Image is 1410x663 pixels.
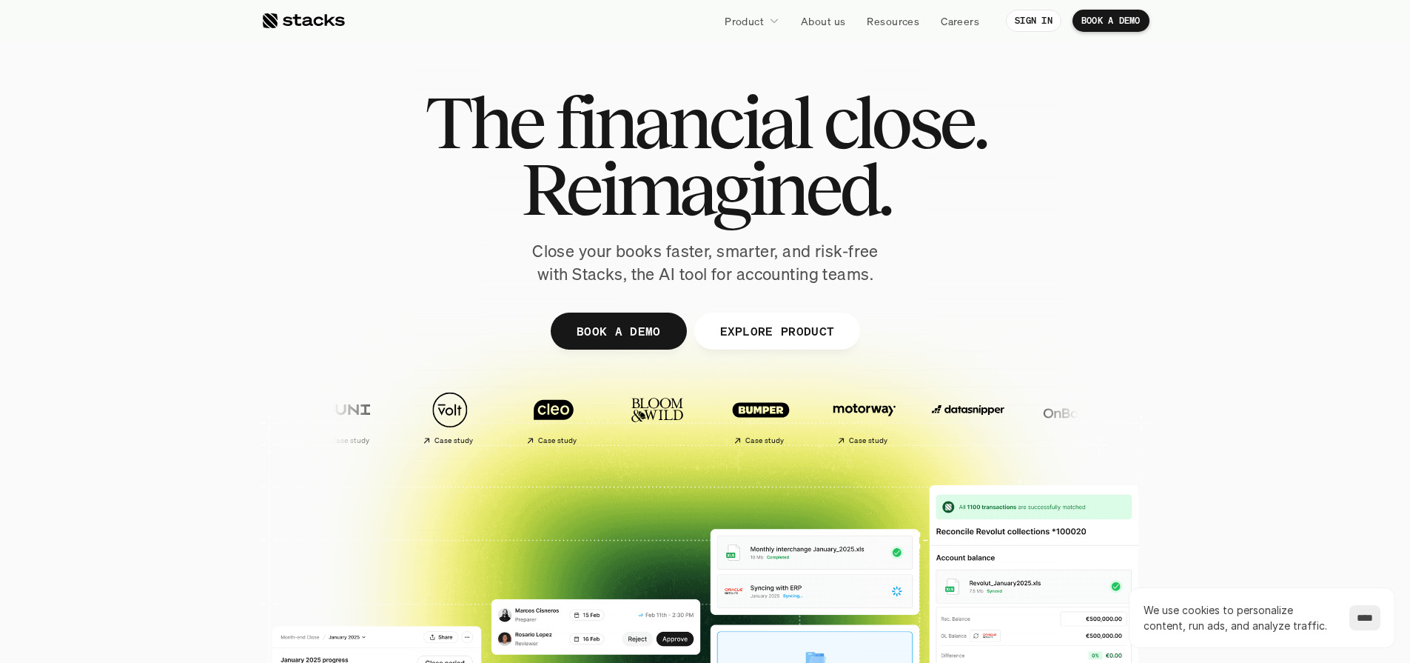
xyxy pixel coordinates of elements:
[425,89,543,156] span: The
[1072,10,1149,32] a: BOOK A DEMO
[550,313,686,350] a: BOOK A DEMO
[402,384,498,451] a: Case study
[792,7,854,34] a: About us
[694,313,860,350] a: EXPLORE PRODUCT
[298,384,395,451] a: Case study
[1144,602,1335,633] p: We use cookies to personalize content, run ads, and analyze traffic.
[816,384,913,451] a: Case study
[506,384,602,451] a: Case study
[745,436,784,445] h2: Case study
[555,89,810,156] span: financial
[520,240,890,286] p: Close your books faster, smarter, and risk-free with Stacks, the AI tool for accounting teams.
[576,320,660,342] p: BOOK A DEMO
[848,436,887,445] h2: Case study
[434,436,473,445] h2: Case study
[858,7,928,34] a: Resources
[801,13,845,29] p: About us
[537,436,577,445] h2: Case study
[823,89,986,156] span: close.
[719,320,834,342] p: EXPLORE PRODUCT
[520,156,890,222] span: Reimagined.
[941,13,979,29] p: Careers
[1006,10,1061,32] a: SIGN IN
[725,13,764,29] p: Product
[330,436,369,445] h2: Case study
[867,13,919,29] p: Resources
[932,7,988,34] a: Careers
[1081,16,1141,26] p: BOOK A DEMO
[713,384,809,451] a: Case study
[1015,16,1053,26] p: SIGN IN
